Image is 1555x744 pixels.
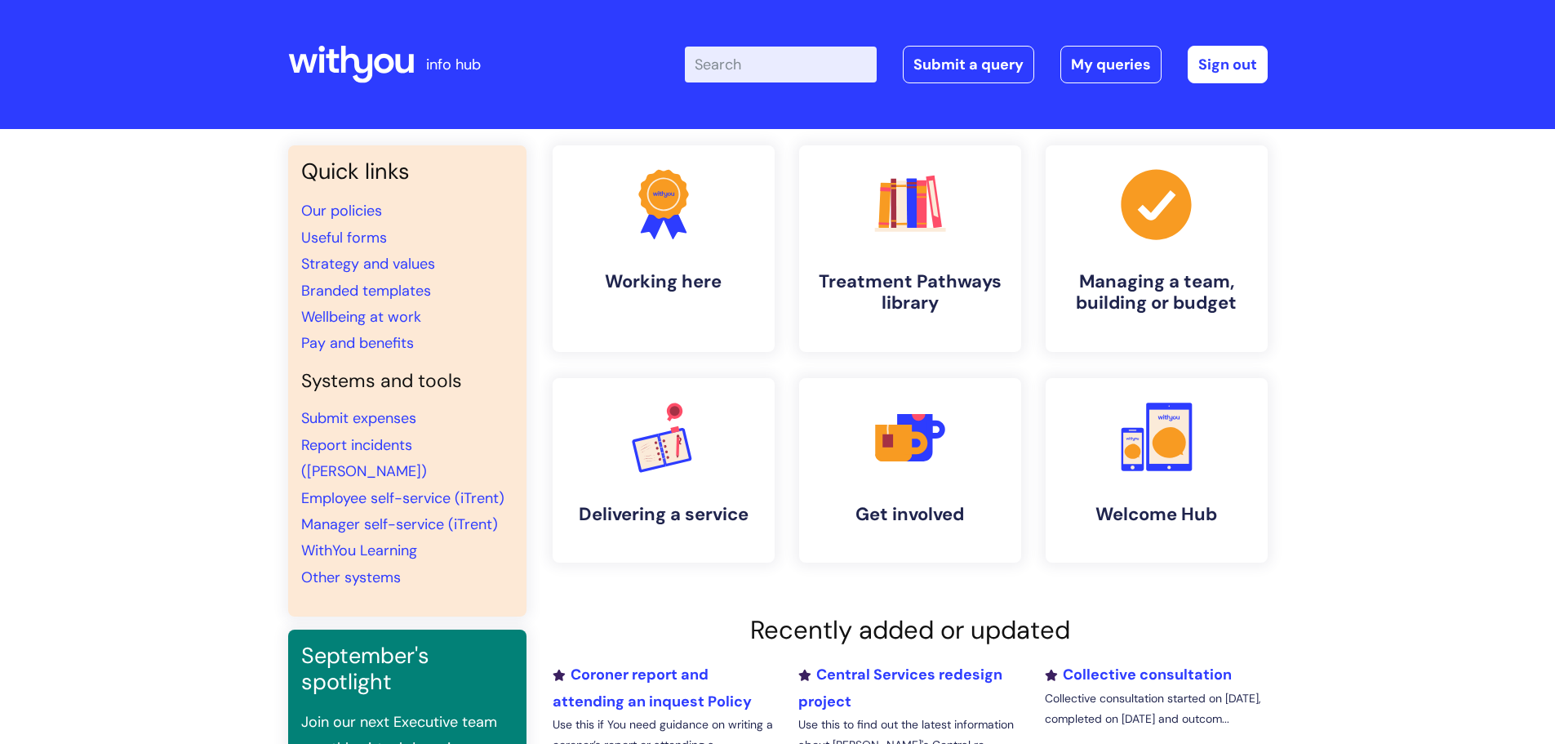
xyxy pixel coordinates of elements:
[553,615,1268,645] h2: Recently added or updated
[301,158,513,185] h3: Quick links
[301,643,513,696] h3: September's spotlight
[1045,665,1232,684] a: Collective consultation
[1059,504,1255,525] h4: Welcome Hub
[301,435,427,481] a: Report incidents ([PERSON_NAME])
[566,504,762,525] h4: Delivering a service
[1046,378,1268,563] a: Welcome Hub
[301,568,401,587] a: Other systems
[903,46,1034,83] a: Submit a query
[301,541,417,560] a: WithYou Learning
[301,307,421,327] a: Wellbeing at work
[301,254,435,274] a: Strategy and values
[301,488,504,508] a: Employee self-service (iTrent)
[1059,271,1255,314] h4: Managing a team, building or budget
[566,271,762,292] h4: Working here
[799,378,1021,563] a: Get involved
[553,378,775,563] a: Delivering a service
[553,665,752,711] a: Coroner report and attending an inquest Policy
[812,504,1008,525] h4: Get involved
[812,271,1008,314] h4: Treatment Pathways library
[798,665,1002,711] a: Central Services redesign project
[301,408,416,428] a: Submit expenses
[301,515,498,534] a: Manager self-service (iTrent)
[301,333,414,353] a: Pay and benefits
[301,281,431,301] a: Branded templates
[685,46,1268,83] div: | -
[301,228,387,247] a: Useful forms
[685,47,877,82] input: Search
[1060,46,1162,83] a: My queries
[553,145,775,352] a: Working here
[426,51,481,78] p: info hub
[301,201,382,221] a: Our policies
[799,145,1021,352] a: Treatment Pathways library
[1046,145,1268,352] a: Managing a team, building or budget
[1188,46,1268,83] a: Sign out
[1045,688,1267,729] p: Collective consultation started on [DATE], completed on [DATE] and outcom...
[301,370,513,393] h4: Systems and tools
